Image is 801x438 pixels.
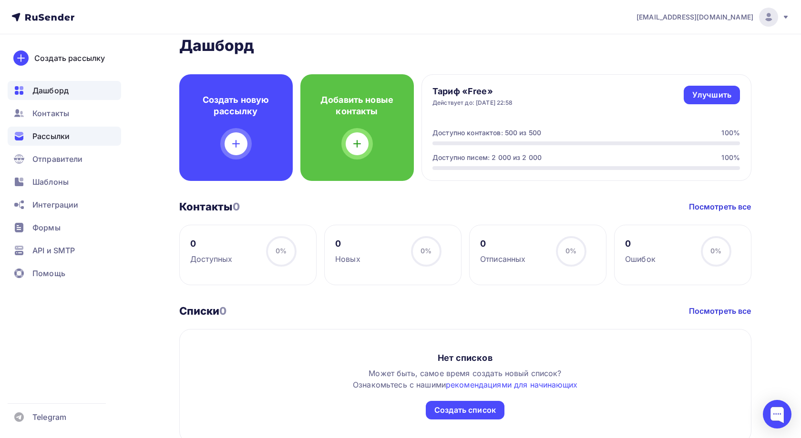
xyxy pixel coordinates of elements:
[446,380,577,389] a: рекомендациями для начинающих
[8,81,121,100] a: Дашборд
[276,247,287,255] span: 0%
[179,304,227,318] h3: Списки
[190,238,232,249] div: 0
[32,411,66,423] span: Telegram
[8,172,121,191] a: Шаблоны
[421,247,431,255] span: 0%
[438,352,493,364] div: Нет списков
[721,153,740,162] div: 100%
[32,108,69,119] span: Контакты
[32,199,78,210] span: Интеграции
[432,86,513,97] h4: Тариф «Free»
[179,36,751,55] h2: Дашборд
[8,149,121,169] a: Отправители
[432,153,542,162] div: Доступно писем: 2 000 из 2 000
[34,52,105,64] div: Создать рассылку
[179,200,240,213] h3: Контакты
[335,238,360,249] div: 0
[32,153,83,165] span: Отправители
[625,253,656,265] div: Ошибок
[625,238,656,249] div: 0
[8,104,121,123] a: Контакты
[32,130,70,142] span: Рассылки
[195,94,277,117] h4: Создать новую рассылку
[480,253,525,265] div: Отписанных
[689,305,751,317] a: Посмотреть все
[32,85,69,96] span: Дашборд
[190,253,232,265] div: Доступных
[721,128,740,138] div: 100%
[434,405,496,416] div: Создать список
[32,222,61,233] span: Формы
[432,128,541,138] div: Доступно контактов: 500 из 500
[233,200,240,213] span: 0
[8,218,121,237] a: Формы
[637,12,753,22] span: [EMAIL_ADDRESS][DOMAIN_NAME]
[480,238,525,249] div: 0
[32,176,69,188] span: Шаблоны
[32,245,75,256] span: API и SMTP
[335,253,360,265] div: Новых
[710,247,721,255] span: 0%
[637,8,790,27] a: [EMAIL_ADDRESS][DOMAIN_NAME]
[689,201,751,212] a: Посмотреть все
[353,368,577,389] span: Может быть, самое время создать новый список? Ознакомьтесь с нашими
[432,99,513,107] div: Действует до: [DATE] 22:58
[219,305,226,317] span: 0
[8,127,121,146] a: Рассылки
[316,94,399,117] h4: Добавить новые контакты
[565,247,576,255] span: 0%
[32,268,65,279] span: Помощь
[692,90,731,100] div: Улучшить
